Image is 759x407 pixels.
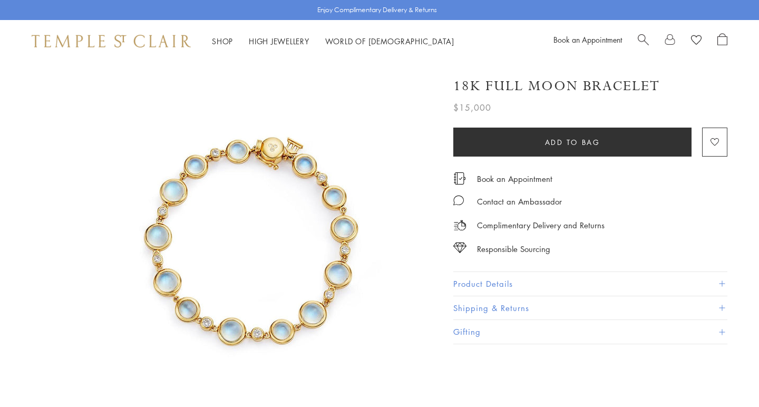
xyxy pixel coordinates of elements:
[453,272,727,296] button: Product Details
[317,5,437,15] p: Enjoy Complimentary Delivery & Returns
[453,320,727,344] button: Gifting
[32,35,191,47] img: Temple St. Clair
[453,77,660,95] h1: 18K Full Moon Bracelet
[453,219,466,232] img: icon_delivery.svg
[477,195,562,208] div: Contact an Ambassador
[477,243,550,256] div: Responsible Sourcing
[212,36,233,46] a: ShopShop
[477,173,552,185] a: Book an Appointment
[638,33,649,49] a: Search
[453,296,727,320] button: Shipping & Returns
[453,101,491,114] span: $15,000
[249,36,309,46] a: High JewelleryHigh Jewellery
[691,33,702,49] a: View Wishlist
[706,357,748,396] iframe: Gorgias live chat messenger
[325,36,454,46] a: World of [DEMOGRAPHIC_DATA]World of [DEMOGRAPHIC_DATA]
[717,33,727,49] a: Open Shopping Bag
[453,195,464,206] img: MessageIcon-01_2.svg
[453,243,466,253] img: icon_sourcing.svg
[212,35,454,48] nav: Main navigation
[477,219,605,232] p: Complimentary Delivery and Returns
[453,172,466,185] img: icon_appointment.svg
[553,34,622,45] a: Book an Appointment
[545,137,600,148] span: Add to bag
[453,128,692,157] button: Add to bag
